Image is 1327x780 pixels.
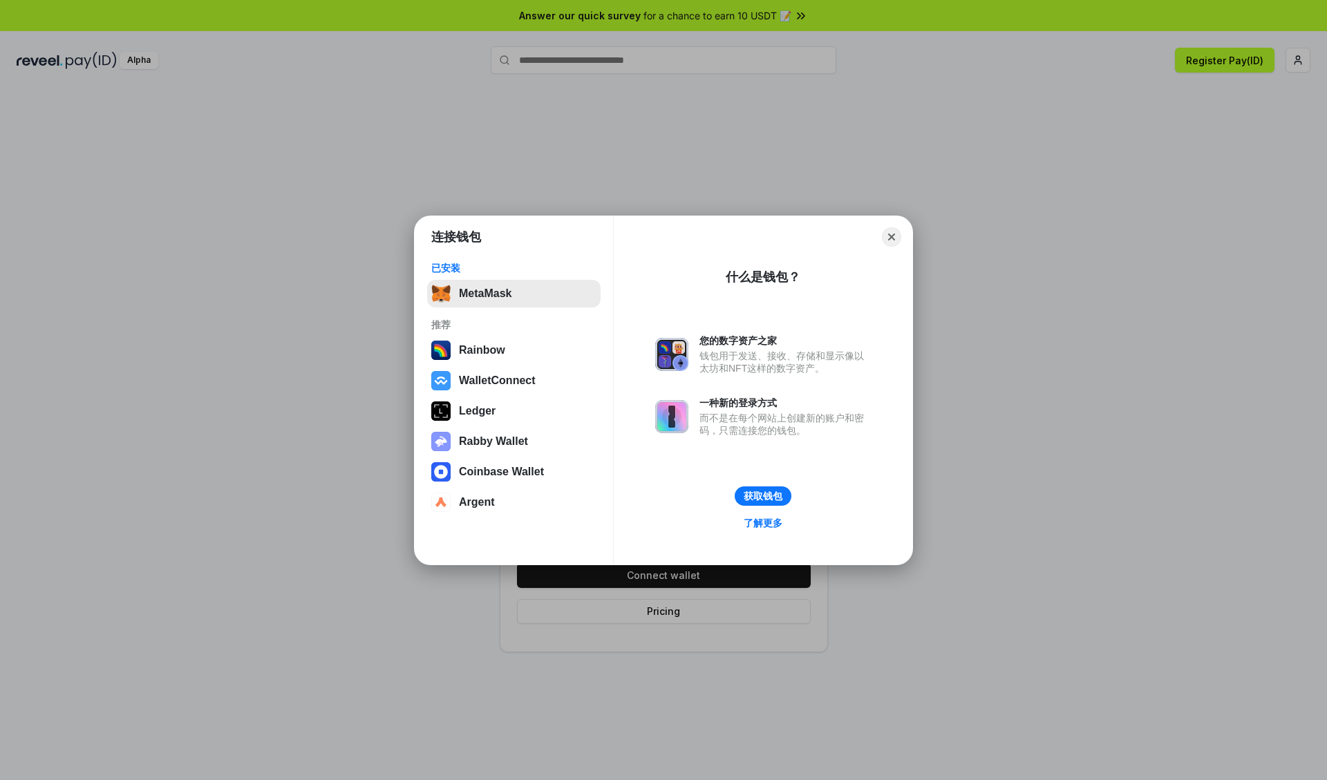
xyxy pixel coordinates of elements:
[431,229,481,245] h1: 连接钱包
[427,367,601,394] button: WalletConnect
[735,514,791,532] a: 了解更多
[431,341,451,360] img: svg+xml,%3Csvg%20width%3D%22120%22%20height%3D%22120%22%20viewBox%3D%220%200%20120%20120%22%20fil...
[459,344,505,356] div: Rainbow
[699,397,871,409] div: 一种新的登录方式
[427,397,601,425] button: Ledger
[427,488,601,516] button: Argent
[726,269,800,285] div: 什么是钱包？
[699,334,871,347] div: 您的数字资产之家
[459,374,536,387] div: WalletConnect
[744,490,782,502] div: 获取钱包
[699,412,871,437] div: 而不是在每个网站上创建新的账户和密码，只需连接您的钱包。
[699,350,871,374] div: 钱包用于发送、接收、存储和显示像以太坊和NFT这样的数字资产。
[459,496,495,508] div: Argent
[655,338,688,371] img: svg+xml,%3Csvg%20xmlns%3D%22http%3A%2F%2Fwww.w3.org%2F2000%2Fsvg%22%20fill%3D%22none%22%20viewBox...
[459,287,511,300] div: MetaMask
[744,517,782,529] div: 了解更多
[459,435,528,448] div: Rabby Wallet
[427,458,601,486] button: Coinbase Wallet
[427,280,601,307] button: MetaMask
[431,318,596,331] div: 推荐
[882,227,901,247] button: Close
[459,466,544,478] div: Coinbase Wallet
[431,462,451,482] img: svg+xml,%3Csvg%20width%3D%2228%22%20height%3D%2228%22%20viewBox%3D%220%200%2028%2028%22%20fill%3D...
[431,401,451,421] img: svg+xml,%3Csvg%20xmlns%3D%22http%3A%2F%2Fwww.w3.org%2F2000%2Fsvg%22%20width%3D%2228%22%20height%3...
[427,336,601,364] button: Rainbow
[431,262,596,274] div: 已安装
[431,284,451,303] img: svg+xml,%3Csvg%20fill%3D%22none%22%20height%3D%2233%22%20viewBox%3D%220%200%2035%2033%22%20width%...
[431,432,451,451] img: svg+xml,%3Csvg%20xmlns%3D%22http%3A%2F%2Fwww.w3.org%2F2000%2Fsvg%22%20fill%3D%22none%22%20viewBox...
[735,486,791,506] button: 获取钱包
[655,400,688,433] img: svg+xml,%3Csvg%20xmlns%3D%22http%3A%2F%2Fwww.w3.org%2F2000%2Fsvg%22%20fill%3D%22none%22%20viewBox...
[459,405,496,417] div: Ledger
[431,493,451,512] img: svg+xml,%3Csvg%20width%3D%2228%22%20height%3D%2228%22%20viewBox%3D%220%200%2028%2028%22%20fill%3D...
[431,371,451,390] img: svg+xml,%3Csvg%20width%3D%2228%22%20height%3D%2228%22%20viewBox%3D%220%200%2028%2028%22%20fill%3D...
[427,428,601,455] button: Rabby Wallet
